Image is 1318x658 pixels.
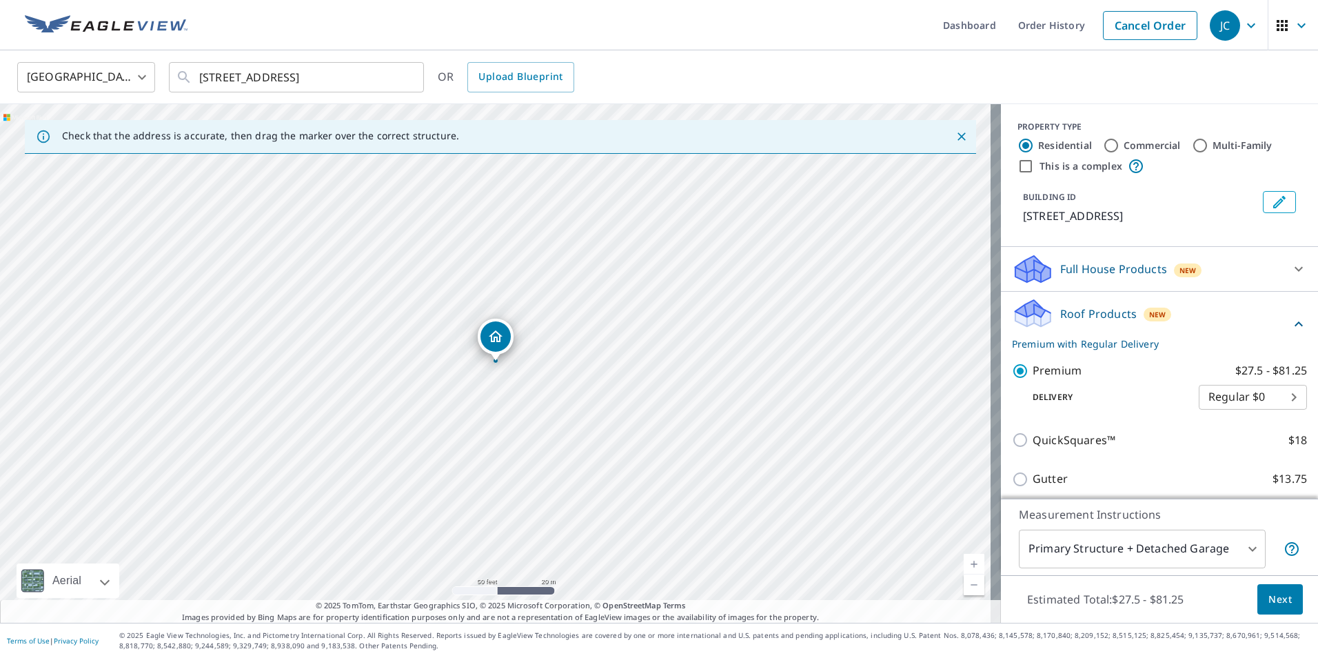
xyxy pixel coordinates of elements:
p: BUILDING ID [1023,191,1076,203]
button: Close [953,128,971,146]
label: Multi-Family [1213,139,1273,152]
a: Terms of Use [7,636,50,646]
p: Premium with Regular Delivery [1012,337,1290,351]
p: Delivery [1012,391,1199,403]
p: © 2025 Eagle View Technologies, Inc. and Pictometry International Corp. All Rights Reserved. Repo... [119,630,1311,651]
div: Roof ProductsNewPremium with Regular Delivery [1012,297,1307,351]
p: Roof Products [1060,306,1137,322]
p: Check that the address is accurate, then drag the marker over the correct structure. [62,130,459,142]
p: $18 [1288,432,1307,449]
img: EV Logo [25,15,187,36]
p: Full House Products [1060,261,1167,277]
p: $27.5 - $81.25 [1235,362,1307,379]
div: Primary Structure + Detached Garage [1019,530,1266,568]
a: Cancel Order [1103,11,1197,40]
span: © 2025 TomTom, Earthstar Geographics SIO, © 2025 Microsoft Corporation, © [316,600,686,612]
a: Privacy Policy [54,636,99,646]
a: Terms [663,600,686,610]
p: [STREET_ADDRESS] [1023,208,1257,224]
label: This is a complex [1040,159,1122,173]
p: Premium [1033,362,1082,379]
p: Measurement Instructions [1019,506,1300,523]
div: Dropped pin, building 1, Residential property, 1954 Limestone Rd Bartlesville, OK 74006 [478,319,514,361]
p: QuickSquares™ [1033,432,1115,449]
button: Edit building 1 [1263,191,1296,213]
p: $13.75 [1273,470,1307,488]
label: Residential [1038,139,1092,152]
a: OpenStreetMap [602,600,660,610]
span: Your report will include the primary structure and a detached garage if one exists. [1284,541,1300,557]
p: | [7,637,99,645]
span: Next [1268,591,1292,608]
div: JC [1210,10,1240,41]
p: Estimated Total: $27.5 - $81.25 [1016,584,1195,615]
div: [GEOGRAPHIC_DATA] [17,58,155,97]
button: Next [1257,584,1303,615]
span: Upload Blueprint [478,68,562,86]
label: Commercial [1124,139,1181,152]
div: Aerial [17,564,119,598]
a: Upload Blueprint [467,62,574,92]
div: Aerial [48,564,85,598]
span: New [1149,309,1166,320]
span: New [1179,265,1197,276]
a: Current Level 19, Zoom In [964,554,984,575]
div: OR [438,62,574,92]
a: Current Level 19, Zoom Out [964,575,984,595]
input: Search by address or latitude-longitude [199,58,396,97]
div: Regular $0 [1199,378,1307,417]
p: Gutter [1033,470,1068,488]
div: PROPERTY TYPE [1017,121,1301,133]
div: Full House ProductsNew [1012,252,1307,286]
